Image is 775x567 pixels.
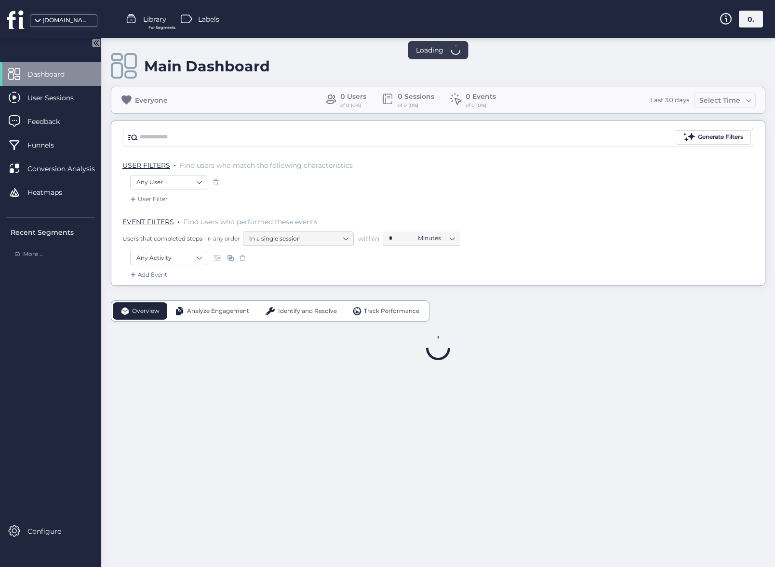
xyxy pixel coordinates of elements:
[364,307,419,316] span: Track Performance
[148,25,175,31] span: For Segments
[27,187,77,198] span: Heatmaps
[136,251,201,265] nz-select-item: Any Activity
[27,116,74,127] span: Feedback
[178,216,180,225] span: .
[122,217,174,226] span: EVENT FILTERS
[27,140,68,150] span: Funnels
[143,14,166,25] span: Library
[27,526,76,537] span: Configure
[174,159,176,169] span: .
[132,307,160,316] span: Overview
[204,234,240,243] span: in any order
[27,69,79,80] span: Dashboard
[184,217,317,226] span: Find users who performed these events
[180,161,353,170] span: Find users who match the following characteristics
[416,45,443,55] span: Loading
[418,231,454,245] nz-select-item: Minutes
[27,93,88,103] span: User Sessions
[122,234,202,243] span: Users that completed steps
[128,194,168,204] div: User Filter
[198,14,219,25] span: Labels
[122,161,170,170] span: USER FILTERS
[358,234,379,243] span: within
[676,130,751,145] button: Generate Filters
[136,175,201,189] nz-select-item: Any User
[23,250,44,259] span: More ...
[27,163,109,174] span: Conversion Analysis
[144,57,270,75] div: Main Dashboard
[187,307,249,316] span: Analyze Engagement
[128,270,167,280] div: Add Event
[11,227,95,238] div: Recent Segments
[278,307,337,316] span: Identify and Resolve
[739,11,763,27] div: 0.
[698,133,743,142] div: Generate Filters
[249,231,347,246] nz-select-item: In a single session
[42,16,91,25] div: [DOMAIN_NAME]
